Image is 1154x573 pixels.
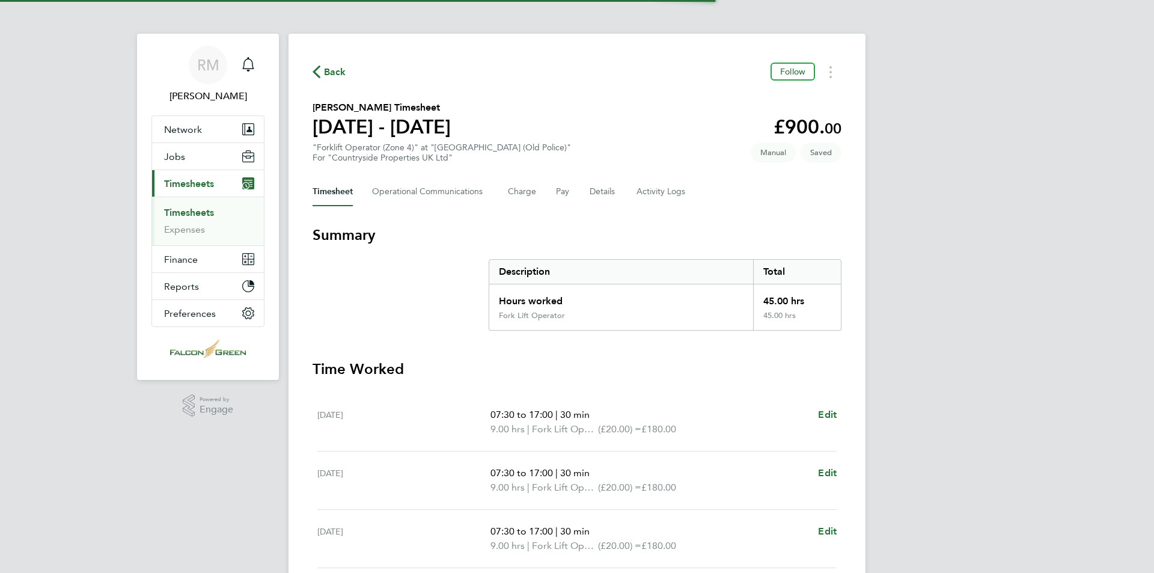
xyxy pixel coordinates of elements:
div: Fork Lift Operator [499,311,565,320]
button: Network [152,116,264,142]
span: 07:30 to 17:00 [490,526,553,537]
span: (£20.00) = [598,540,641,551]
span: Reports [164,281,199,292]
button: Details [590,177,617,206]
span: Fork Lift Operator [532,480,598,495]
a: Powered byEngage [183,394,234,417]
a: Timesheets [164,207,214,218]
span: Engage [200,405,233,415]
div: 45.00 hrs [753,284,841,311]
span: Fork Lift Operator [532,422,598,437]
h3: Summary [313,225,841,245]
a: Edit [818,524,837,539]
div: Timesheets [152,197,264,245]
span: 9.00 hrs [490,540,525,551]
div: Description [489,260,753,284]
span: Roisin Murphy [151,89,264,103]
span: 9.00 hrs [490,423,525,435]
span: This timesheet was manually created. [751,142,796,162]
div: 45.00 hrs [753,311,841,330]
img: falcongreen-logo-retina.png [170,339,246,358]
span: Edit [818,467,837,479]
span: RM [197,57,219,73]
button: Timesheet [313,177,353,206]
span: 9.00 hrs [490,482,525,493]
span: Edit [818,409,837,420]
span: | [527,482,530,493]
button: Pay [556,177,570,206]
span: 30 min [560,409,590,420]
span: Fork Lift Operator [532,539,598,553]
a: Go to home page [151,339,264,358]
span: (£20.00) = [598,423,641,435]
div: For "Countryside Properties UK Ltd" [313,153,571,163]
button: Reports [152,273,264,299]
span: | [555,467,558,479]
div: [DATE] [317,466,490,495]
span: (£20.00) = [598,482,641,493]
div: Total [753,260,841,284]
span: 30 min [560,526,590,537]
span: 00 [825,120,841,137]
span: | [555,409,558,420]
button: Operational Communications [372,177,489,206]
button: Timesheets [152,170,264,197]
button: Follow [771,63,815,81]
span: | [527,423,530,435]
button: Timesheets Menu [820,63,841,81]
div: "Forklift Operator (Zone 4)" at "[GEOGRAPHIC_DATA] (Old Police)" [313,142,571,163]
button: Preferences [152,300,264,326]
span: Timesheets [164,178,214,189]
a: RM[PERSON_NAME] [151,46,264,103]
span: Edit [818,526,837,537]
h3: Time Worked [313,360,841,379]
h1: [DATE] - [DATE] [313,115,451,139]
span: This timesheet is Saved. [801,142,841,162]
div: Summary [489,259,841,331]
span: Powered by [200,394,233,405]
span: £180.00 [641,482,676,493]
span: 30 min [560,467,590,479]
span: Jobs [164,151,185,162]
a: Expenses [164,224,205,235]
div: [DATE] [317,524,490,553]
span: Finance [164,254,198,265]
button: Jobs [152,143,264,170]
span: 07:30 to 17:00 [490,409,553,420]
span: Follow [780,66,805,77]
button: Activity Logs [637,177,687,206]
span: £180.00 [641,540,676,551]
nav: Main navigation [137,34,279,380]
span: 07:30 to 17:00 [490,467,553,479]
button: Back [313,64,346,79]
span: £180.00 [641,423,676,435]
h2: [PERSON_NAME] Timesheet [313,100,451,115]
span: Network [164,124,202,135]
div: Hours worked [489,284,753,311]
a: Edit [818,408,837,422]
span: Back [324,65,346,79]
span: | [555,526,558,537]
a: Edit [818,466,837,480]
span: | [527,540,530,551]
button: Finance [152,246,264,272]
button: Charge [508,177,537,206]
div: [DATE] [317,408,490,437]
app-decimal: £900. [774,115,841,138]
span: Preferences [164,308,216,319]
